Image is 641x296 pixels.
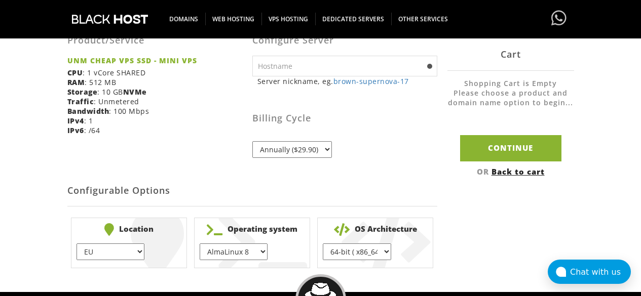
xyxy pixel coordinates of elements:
b: Bandwidth [67,106,109,116]
b: Location [77,223,181,236]
span: OTHER SERVICES [391,13,455,25]
a: brown-supernova-17 [333,76,409,86]
input: Hostname [252,56,437,76]
b: OS Architecture [323,223,428,236]
b: Operating system [200,223,305,236]
strong: UNM CHEAP VPS SSD - MINI VPS [67,56,245,65]
h2: Configurable Options [67,176,437,206]
span: DEDICATED SERVERS [315,13,392,25]
a: Back to cart [492,166,545,176]
small: Server nickname, eg. [257,76,437,86]
div: : 1 vCore SHARED : 512 MB : 10 GB : Unmetered : 100 Mbps : 1 : /64 [67,20,252,143]
div: OR [447,166,574,176]
div: Chat with us [570,267,631,277]
select: } } [323,243,391,260]
div: Cart [447,38,574,71]
h3: Product/Service [67,35,245,46]
span: DOMAINS [162,13,206,25]
select: } } } } } } [77,243,144,260]
input: Continue [460,135,561,161]
b: Traffic [67,97,94,106]
b: IPv6 [67,125,84,135]
span: VPS HOSTING [261,13,316,25]
b: IPv4 [67,116,84,125]
h3: Configure Server [252,35,437,46]
b: Storage [67,87,98,97]
select: } } } } } } } } } } } } } } } } [200,243,268,260]
span: WEB HOSTING [205,13,262,25]
b: NVMe [123,87,147,97]
h3: Billing Cycle [252,113,437,123]
li: Shopping Cart is Empty Please choose a product and domain name option to begin... [447,78,574,117]
b: RAM [67,77,85,87]
b: CPU [67,68,83,77]
button: Chat with us [548,260,631,284]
